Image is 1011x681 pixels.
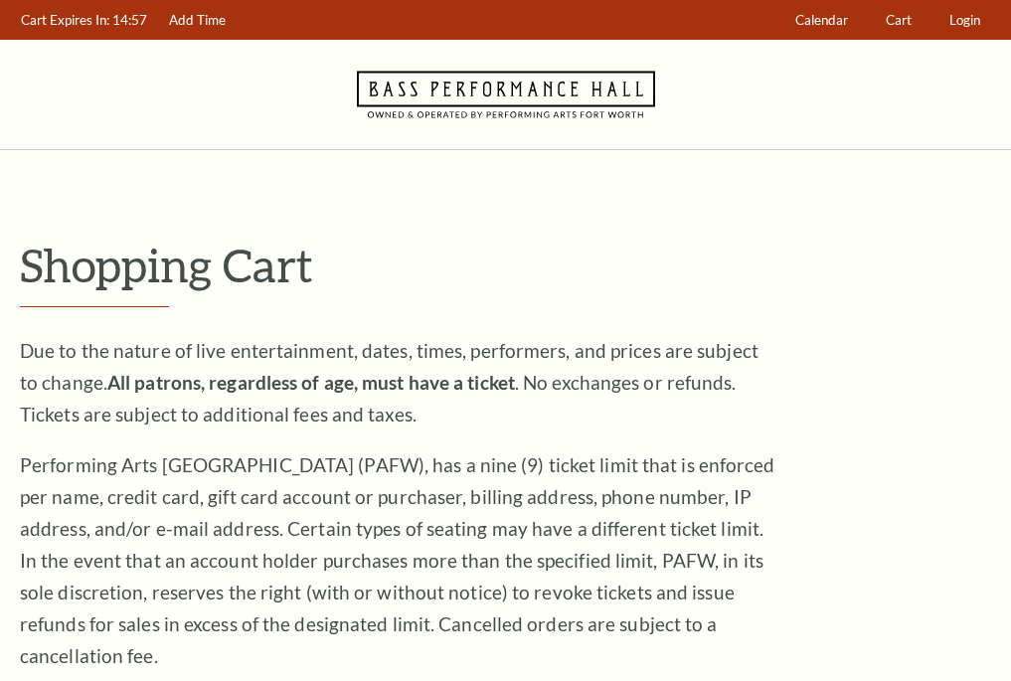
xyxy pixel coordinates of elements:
[160,1,236,40] a: Add Time
[21,12,109,28] span: Cart Expires In:
[940,1,990,40] a: Login
[20,449,775,672] p: Performing Arts [GEOGRAPHIC_DATA] (PAFW), has a nine (9) ticket limit that is enforced per name, ...
[795,12,848,28] span: Calendar
[20,240,991,290] p: Shopping Cart
[886,12,912,28] span: Cart
[877,1,922,40] a: Cart
[786,1,858,40] a: Calendar
[112,12,147,28] span: 14:57
[20,339,758,426] span: Due to the nature of live entertainment, dates, times, performers, and prices are subject to chan...
[107,371,515,394] strong: All patrons, regardless of age, must have a ticket
[949,12,980,28] span: Login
